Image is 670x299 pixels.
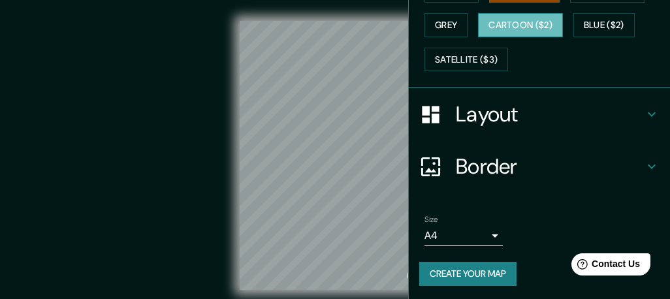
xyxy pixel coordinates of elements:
[419,262,517,286] button: Create your map
[409,140,670,193] div: Border
[240,21,430,290] canvas: Map
[424,225,503,246] div: A4
[573,13,635,37] button: Blue ($2)
[424,214,438,225] label: Size
[424,13,468,37] button: Grey
[554,248,656,285] iframe: Help widget launcher
[478,13,563,37] button: Cartoon ($2)
[456,153,644,180] h4: Border
[456,101,644,127] h4: Layout
[409,88,670,140] div: Layout
[424,48,508,72] button: Satellite ($3)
